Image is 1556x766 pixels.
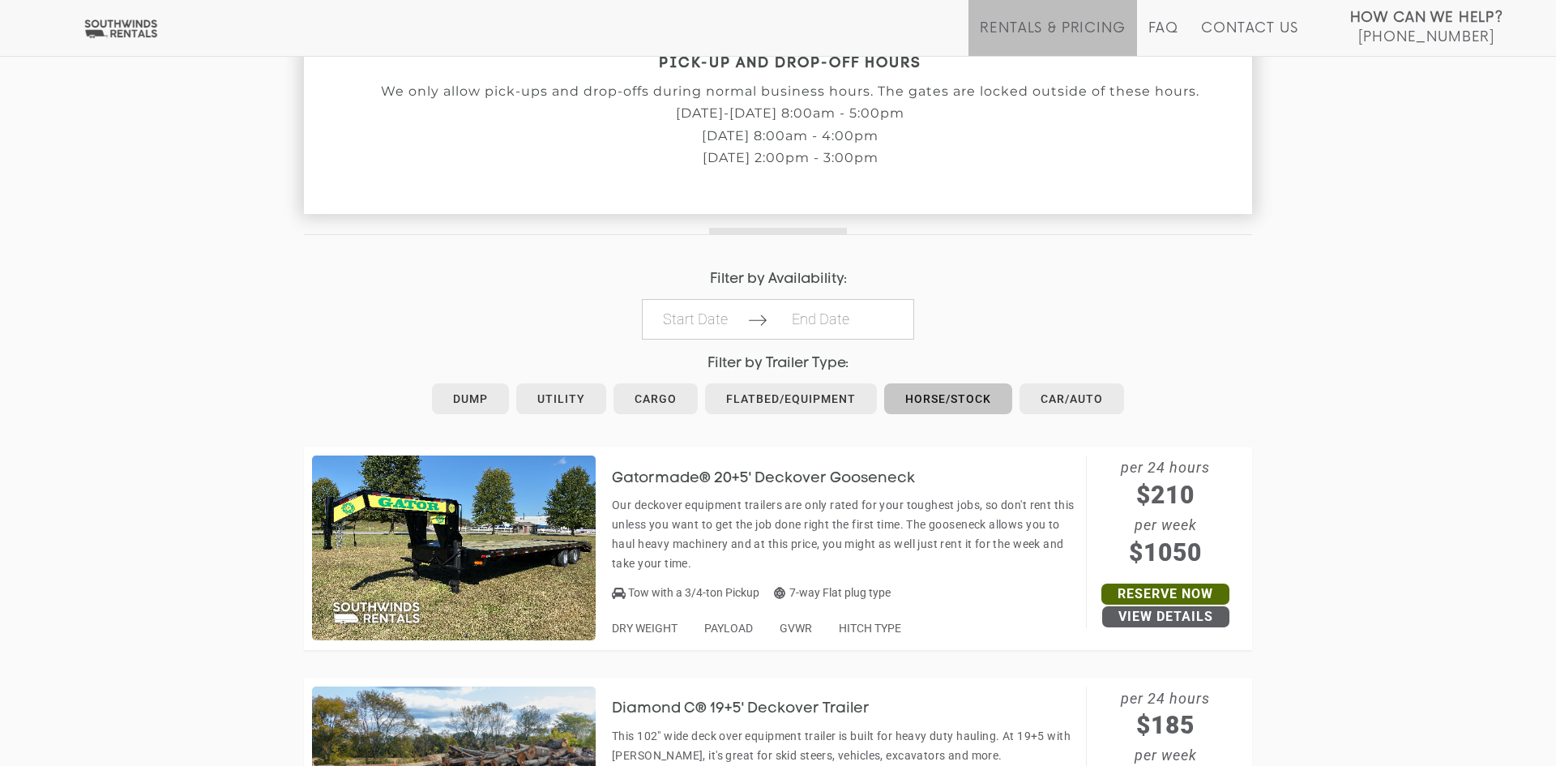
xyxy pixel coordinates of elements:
a: FAQ [1148,20,1179,56]
h4: Filter by Availability: [304,272,1252,287]
a: Gatormade® 20+5' Deckover Gooseneck [612,471,939,484]
h3: Gatormade® 20+5' Deckover Gooseneck [612,471,939,487]
a: Diamond C® 19+5' Deckover Trailer [612,702,894,715]
a: Rentals & Pricing [980,20,1125,56]
p: [DATE] 2:00pm - 3:00pm [304,151,1276,165]
span: PAYLOAD [704,622,753,635]
a: How Can We Help? [PHONE_NUMBER] [1350,8,1503,44]
span: per 24 hours per week [1087,456,1244,571]
span: $210 [1087,477,1244,513]
h4: Filter by Trailer Type: [304,356,1252,371]
strong: How Can We Help? [1350,10,1503,26]
p: [DATE]-[DATE] 8:00am - 5:00pm [304,106,1276,121]
span: DRY WEIGHT [612,622,678,635]
span: 7-way Flat plug type [774,586,891,599]
img: Southwinds Rentals Logo [81,19,160,39]
a: Contact Us [1201,20,1297,56]
a: Cargo [613,383,698,414]
span: $1050 [1087,534,1244,571]
p: Our deckover equipment trailers are only rated for your toughest jobs, so don't rent this unless ... [612,495,1078,573]
a: Flatbed/Equipment [705,383,877,414]
img: SW012 - Gatormade 20+5' Deckover Gooseneck [312,456,596,640]
a: Reserve Now [1101,584,1229,605]
h3: Diamond C® 19+5' Deckover Trailer [612,701,894,717]
span: [PHONE_NUMBER] [1358,29,1494,45]
a: Dump [432,383,509,414]
span: Tow with a 3/4-ton Pickup [628,586,759,599]
p: [DATE] 8:00am - 4:00pm [304,129,1276,143]
a: Utility [516,383,606,414]
a: Car/Auto [1020,383,1124,414]
span: $185 [1087,707,1244,743]
strong: PICK-UP AND DROP-OFF HOURS [659,57,921,71]
a: View Details [1102,606,1229,627]
a: Horse/Stock [884,383,1012,414]
span: HITCH TYPE [839,622,901,635]
p: We only allow pick-ups and drop-offs during normal business hours. The gates are locked outside o... [304,84,1276,99]
span: GVWR [780,622,812,635]
p: This 102" wide deck over equipment trailer is built for heavy duty hauling. At 19+5 with [PERSON_... [612,726,1078,765]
